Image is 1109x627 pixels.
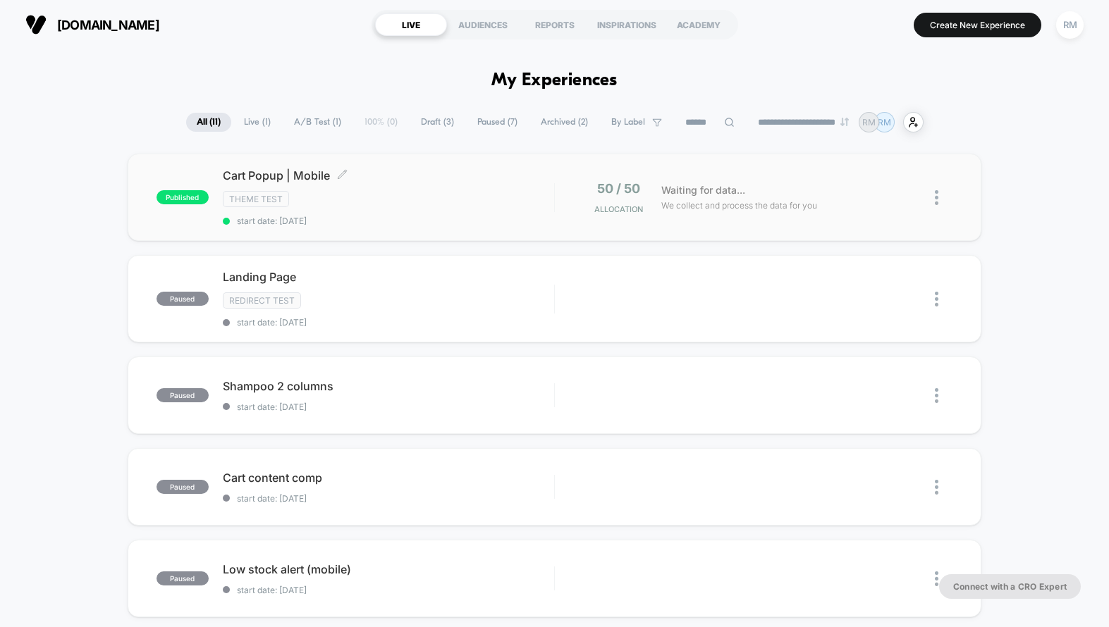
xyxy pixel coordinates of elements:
[223,191,289,207] span: Theme Test
[591,13,663,36] div: INSPIRATIONS
[939,574,1081,599] button: Connect with a CRO Expert
[1052,11,1088,39] button: RM
[840,118,849,126] img: end
[157,292,209,306] span: paused
[375,13,447,36] div: LIVE
[223,402,554,412] span: start date: [DATE]
[186,113,231,132] span: All ( 11 )
[233,113,281,132] span: Live ( 1 )
[935,292,938,306] img: close
[11,269,558,283] input: Seek
[157,571,209,585] span: paused
[914,13,1041,37] button: Create New Experience
[611,117,645,128] span: By Label
[447,13,519,36] div: AUDIENCES
[223,562,554,576] span: Low stock alert (mobile)
[223,317,554,328] span: start date: [DATE]
[223,471,554,485] span: Cart content comp
[935,571,938,586] img: close
[223,216,554,226] span: start date: [DATE]
[7,288,30,311] button: Play, NEW DEMO 2025-VEED.mp4
[661,199,817,212] span: We collect and process the data for you
[467,113,528,132] span: Paused ( 7 )
[223,493,554,504] span: start date: [DATE]
[21,13,164,36] button: [DOMAIN_NAME]
[25,14,47,35] img: Visually logo
[464,293,506,306] input: Volume
[283,113,352,132] span: A/B Test ( 1 )
[223,168,554,182] span: Cart Popup | Mobile
[594,204,643,214] span: Allocation
[57,18,159,32] span: [DOMAIN_NAME]
[223,585,554,595] span: start date: [DATE]
[223,270,554,284] span: Landing Page
[157,480,209,494] span: paused
[157,190,209,204] span: published
[519,13,591,36] div: REPORTS
[491,70,618,91] h1: My Experiences
[223,292,301,309] span: Redirect Test
[878,117,891,128] p: RM
[266,142,300,176] button: Play, NEW DEMO 2025-VEED.mp4
[663,13,735,36] div: ACADEMY
[597,181,640,196] span: 50 / 50
[364,292,397,307] div: Current time
[935,190,938,205] img: close
[935,388,938,403] img: close
[661,182,745,198] span: Waiting for data...
[399,292,436,307] div: Duration
[1056,11,1084,39] div: RM
[223,379,554,393] span: Shampoo 2 columns
[935,480,938,495] img: close
[410,113,465,132] span: Draft ( 3 )
[862,117,876,128] p: RM
[157,388,209,402] span: paused
[530,113,599,132] span: Archived ( 2 )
